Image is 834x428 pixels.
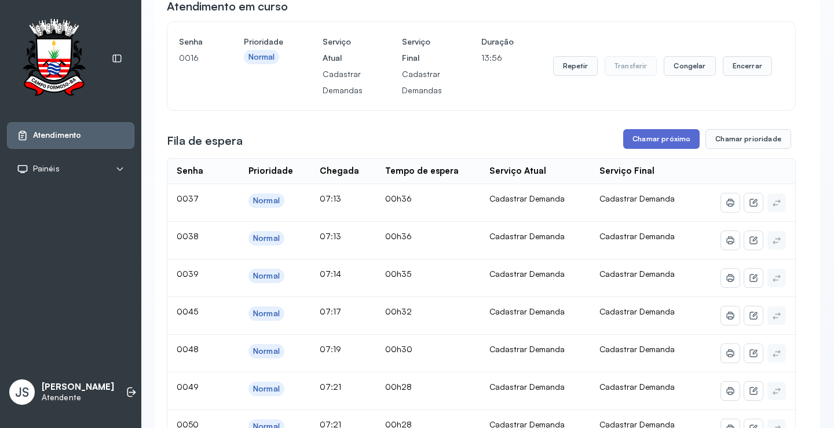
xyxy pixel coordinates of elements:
[320,193,341,203] span: 07:13
[179,34,204,50] h4: Senha
[402,34,442,66] h4: Serviço Final
[599,166,654,177] div: Serviço Final
[320,166,359,177] div: Chegada
[489,306,581,317] div: Cadastrar Demanda
[42,382,114,393] p: [PERSON_NAME]
[253,233,280,243] div: Normal
[248,52,275,62] div: Normal
[385,231,412,241] span: 00h36
[177,166,203,177] div: Senha
[623,129,700,149] button: Chamar próximo
[605,56,657,76] button: Transferir
[177,382,199,392] span: 0049
[320,382,341,392] span: 07:21
[489,231,581,242] div: Cadastrar Demanda
[599,382,675,392] span: Cadastrar Demanda
[599,193,675,203] span: Cadastrar Demanda
[402,66,442,98] p: Cadastrar Demandas
[17,130,125,141] a: Atendimento
[253,309,280,319] div: Normal
[385,193,412,203] span: 00h36
[253,271,280,281] div: Normal
[599,269,675,279] span: Cadastrar Demanda
[489,344,581,354] div: Cadastrar Demanda
[323,34,363,66] h4: Serviço Atual
[664,56,715,76] button: Congelar
[599,231,675,241] span: Cadastrar Demanda
[599,306,675,316] span: Cadastrar Demanda
[320,231,341,241] span: 07:13
[177,231,199,241] span: 0038
[705,129,791,149] button: Chamar prioridade
[42,393,114,403] p: Atendente
[323,66,363,98] p: Cadastrar Demandas
[489,193,581,204] div: Cadastrar Demanda
[177,193,199,203] span: 0037
[177,269,199,279] span: 0039
[253,196,280,206] div: Normal
[489,166,546,177] div: Serviço Atual
[385,306,412,316] span: 00h32
[253,346,280,356] div: Normal
[253,384,280,394] div: Normal
[177,344,199,354] span: 0048
[177,306,198,316] span: 0045
[489,269,581,279] div: Cadastrar Demanda
[33,164,60,174] span: Painéis
[385,166,459,177] div: Tempo de espera
[167,133,243,149] h3: Fila de espera
[248,166,293,177] div: Prioridade
[599,344,675,354] span: Cadastrar Demanda
[385,382,412,392] span: 00h28
[320,269,341,279] span: 07:14
[481,50,514,66] p: 13:56
[489,382,581,392] div: Cadastrar Demanda
[12,19,96,99] img: Logotipo do estabelecimento
[385,344,412,354] span: 00h30
[179,50,204,66] p: 0016
[385,269,411,279] span: 00h35
[33,130,81,140] span: Atendimento
[320,306,341,316] span: 07:17
[320,344,341,354] span: 07:19
[481,34,514,50] h4: Duração
[553,56,598,76] button: Repetir
[244,34,283,50] h4: Prioridade
[723,56,772,76] button: Encerrar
